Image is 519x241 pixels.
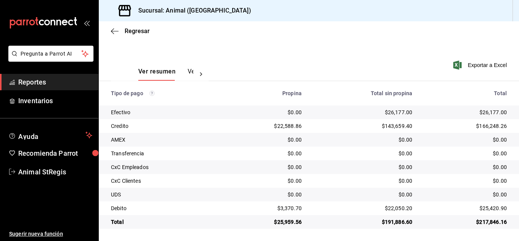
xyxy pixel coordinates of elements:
div: CxC Clientes [111,177,220,185]
div: AMEX [111,136,220,144]
button: Regresar [111,27,150,35]
div: Total [424,90,507,96]
span: Sugerir nueva función [9,230,92,238]
div: $0.00 [232,163,302,171]
span: Regresar [125,27,150,35]
div: UDS [111,191,220,198]
div: $0.00 [314,191,412,198]
span: Recomienda Parrot [18,148,92,158]
div: $0.00 [232,109,302,116]
div: $191,886.60 [314,218,412,226]
div: $26,177.00 [424,109,507,116]
div: $0.00 [424,177,507,185]
div: Total [111,218,220,226]
div: $0.00 [232,191,302,198]
div: Debito [111,204,220,212]
div: Tipo de pago [111,90,220,96]
div: $0.00 [314,150,412,157]
div: $0.00 [424,150,507,157]
div: Credito [111,122,220,130]
button: Pregunta a Parrot AI [8,46,93,62]
div: $143,659.40 [314,122,412,130]
div: $0.00 [232,150,302,157]
div: $0.00 [314,163,412,171]
div: $25,420.90 [424,204,507,212]
div: $217,846.16 [424,218,507,226]
div: Propina [232,90,302,96]
button: Ver resumen [138,68,176,81]
a: Pregunta a Parrot AI [5,55,93,63]
div: $26,177.00 [314,109,412,116]
div: $25,959.56 [232,218,302,226]
div: Transferencia [111,150,220,157]
button: open_drawer_menu [84,20,90,26]
div: navigation tabs [138,68,193,81]
div: $3,370.70 [232,204,302,212]
div: $0.00 [314,177,412,185]
span: Pregunta a Parrot AI [21,50,82,58]
h3: Sucursal: Animal ([GEOGRAPHIC_DATA]) [132,6,251,15]
div: $0.00 [232,177,302,185]
div: $0.00 [424,136,507,144]
div: $166,248.26 [424,122,507,130]
span: Ayuda [18,131,82,140]
div: Total sin propina [314,90,412,96]
div: $0.00 [314,136,412,144]
div: CxC Empleados [111,163,220,171]
button: Exportar a Excel [455,61,507,70]
div: $0.00 [232,136,302,144]
div: $22,588.86 [232,122,302,130]
span: Reportes [18,77,92,87]
span: Animal StRegis [18,167,92,177]
span: Inventarios [18,96,92,106]
div: $0.00 [424,191,507,198]
div: $22,050.20 [314,204,412,212]
div: $0.00 [424,163,507,171]
button: Ver pagos [188,68,216,81]
div: Efectivo [111,109,220,116]
svg: Los pagos realizados con Pay y otras terminales son montos brutos. [149,91,155,96]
